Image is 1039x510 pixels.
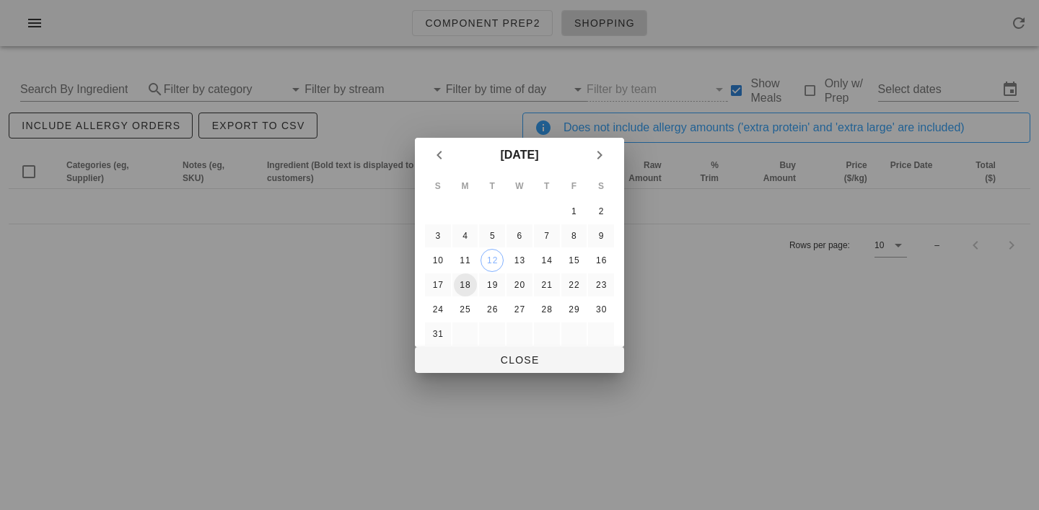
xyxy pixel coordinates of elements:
[481,224,504,247] button: 5
[562,255,585,265] div: 15
[535,304,558,315] div: 28
[589,255,613,265] div: 16
[481,280,504,290] div: 19
[452,174,478,198] th: M
[426,354,613,366] span: Close
[589,231,613,241] div: 9
[589,224,613,247] button: 9
[562,298,585,321] button: 29
[426,255,450,265] div: 10
[535,298,558,321] button: 28
[508,280,531,290] div: 20
[562,249,585,272] button: 15
[535,249,558,272] button: 14
[454,304,477,315] div: 25
[481,255,503,265] div: 12
[426,304,450,315] div: 24
[562,273,585,296] button: 22
[562,206,585,216] div: 1
[589,298,613,321] button: 30
[562,304,585,315] div: 29
[508,298,531,321] button: 27
[535,231,558,241] div: 7
[426,249,450,272] button: 10
[562,200,585,223] button: 1
[562,224,585,247] button: 8
[589,304,613,315] div: 30
[454,231,477,241] div: 4
[562,280,585,290] div: 22
[562,231,585,241] div: 8
[589,273,613,296] button: 23
[454,224,477,247] button: 4
[426,298,450,321] button: 24
[415,347,624,373] button: Close
[481,249,504,272] button: 12
[508,304,531,315] div: 27
[426,142,452,168] button: Previous month
[508,249,531,272] button: 13
[454,273,477,296] button: 18
[426,280,450,290] div: 17
[508,255,531,265] div: 13
[507,174,532,198] th: W
[587,142,613,168] button: Next month
[426,329,450,339] div: 31
[508,273,531,296] button: 20
[481,231,504,241] div: 5
[425,174,451,198] th: S
[454,255,477,265] div: 11
[454,249,477,272] button: 11
[479,174,505,198] th: T
[481,304,504,315] div: 26
[535,224,558,247] button: 7
[589,200,613,223] button: 2
[589,280,613,290] div: 23
[481,273,504,296] button: 19
[426,322,450,346] button: 31
[426,224,450,247] button: 3
[494,141,544,170] button: [DATE]
[481,298,504,321] button: 26
[589,206,613,216] div: 2
[454,298,477,321] button: 25
[508,231,531,241] div: 6
[426,231,450,241] div: 3
[589,249,613,272] button: 16
[588,174,614,198] th: S
[561,174,587,198] th: F
[535,255,558,265] div: 14
[454,280,477,290] div: 18
[535,280,558,290] div: 21
[535,273,558,296] button: 21
[426,273,450,296] button: 17
[508,224,531,247] button: 6
[534,174,560,198] th: T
